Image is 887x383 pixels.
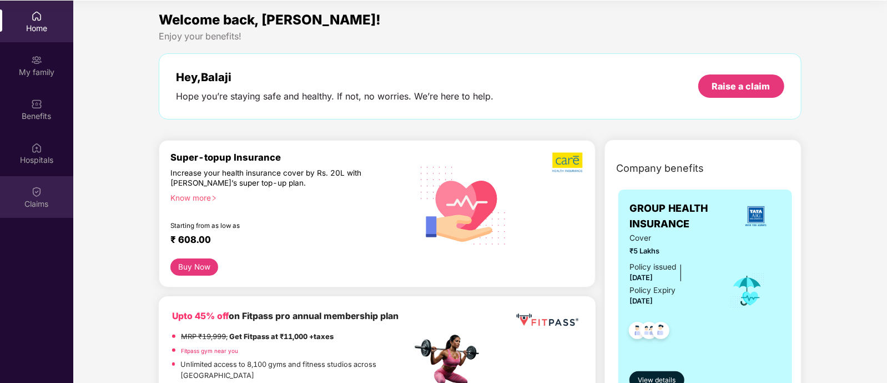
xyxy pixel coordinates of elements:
div: Policy Expiry [629,285,676,297]
img: svg+xml;base64,PHN2ZyBpZD0iSG9tZSIgeG1sbnM9Imh0dHA6Ly93d3cudzMub3JnLzIwMDAvc3ZnIiB3aWR0aD0iMjAiIG... [31,11,42,22]
div: Increase your health insurance cover by Rs. 20L with [PERSON_NAME]’s super top-up plan. [170,168,364,188]
img: fppp.png [514,310,581,330]
img: svg+xml;base64,PHN2ZyB4bWxucz0iaHR0cDovL3d3dy53My5vcmcvMjAwMC9zdmciIHdpZHRoPSI0OC45NDMiIGhlaWdodD... [647,319,674,346]
div: Policy issued [629,261,676,273]
div: Starting from as low as [170,222,364,230]
div: Hey, Balaji [176,71,493,84]
img: insurerLogo [741,201,771,231]
img: svg+xml;base64,PHN2ZyB4bWxucz0iaHR0cDovL3d3dy53My5vcmcvMjAwMC9zdmciIHdpZHRoPSI0OC45MTUiIGhlaWdodD... [636,319,663,346]
b: on Fitpass pro annual membership plan [172,311,399,321]
img: icon [729,272,765,309]
div: Raise a claim [712,80,770,92]
img: svg+xml;base64,PHN2ZyB4bWxucz0iaHR0cDovL3d3dy53My5vcmcvMjAwMC9zdmciIHdpZHRoPSI0OC45NDMiIGhlaWdodD... [624,319,651,346]
img: svg+xml;base64,PHN2ZyB4bWxucz0iaHR0cDovL3d3dy53My5vcmcvMjAwMC9zdmciIHhtbG5zOnhsaW5rPSJodHRwOi8vd3... [412,152,515,257]
img: svg+xml;base64,PHN2ZyBpZD0iQmVuZWZpdHMiIHhtbG5zPSJodHRwOi8vd3d3LnczLm9yZy8yMDAwL3N2ZyIgd2lkdGg9Ij... [31,98,42,110]
b: Upto 45% off [172,311,229,321]
span: [DATE] [629,297,653,305]
img: b5dec4f62d2307b9de63beb79f102df3.png [552,152,584,173]
div: Hope you’re staying safe and healthy. If not, no worries. We’re here to help. [176,91,493,102]
span: ₹5 Lakhs [629,246,714,257]
div: Super-topup Insurance [170,152,411,163]
div: ₹ 608.00 [170,234,400,247]
span: GROUP HEALTH INSURANCE [629,201,731,232]
span: right [211,195,217,201]
strong: Get Fitpass at ₹11,000 +taxes [229,332,334,341]
button: Buy Now [170,258,218,276]
div: Enjoy your benefits! [159,31,801,42]
img: svg+xml;base64,PHN2ZyBpZD0iQ2xhaW0iIHhtbG5zPSJodHRwOi8vd3d3LnczLm9yZy8yMDAwL3N2ZyIgd2lkdGg9IjIwIi... [31,186,42,197]
span: Cover [629,232,714,245]
div: Know more [170,193,405,201]
p: Unlimited access to 8,100 gyms and fitness studios across [GEOGRAPHIC_DATA] [180,359,411,381]
img: svg+xml;base64,PHN2ZyB3aWR0aD0iMjAiIGhlaWdodD0iMjAiIHZpZXdCb3g9IjAgMCAyMCAyMCIgZmlsbD0ibm9uZSIgeG... [31,54,42,66]
del: MRP ₹19,999, [181,332,228,341]
span: [DATE] [629,273,653,282]
img: svg+xml;base64,PHN2ZyBpZD0iSG9zcGl0YWxzIiB4bWxucz0iaHR0cDovL3d3dy53My5vcmcvMjAwMC9zdmciIHdpZHRoPS... [31,142,42,153]
a: Fitpass gym near you [181,347,238,354]
span: Company benefits [616,161,704,176]
span: Welcome back, [PERSON_NAME]! [159,12,381,28]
